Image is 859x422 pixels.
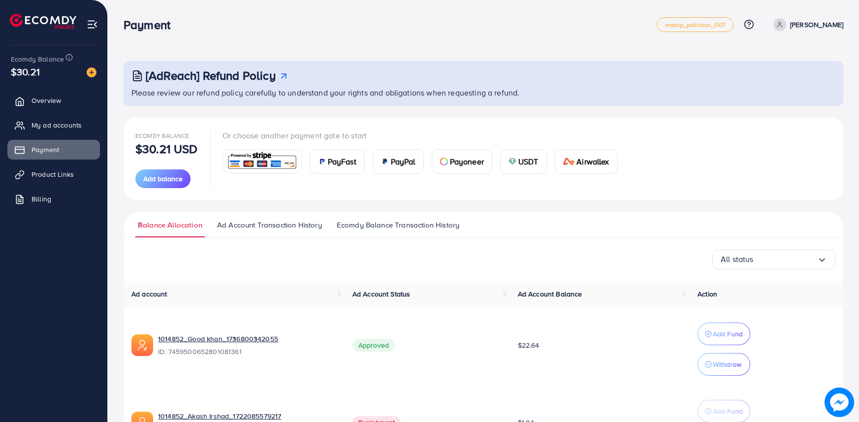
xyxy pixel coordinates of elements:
h3: [AdReach] Refund Policy [146,68,276,83]
span: metap_pakistan_001 [665,22,725,28]
span: Ecomdy Balance [135,131,189,140]
span: All status [721,252,754,267]
a: 1014852_Good khan_1736800342055 [158,334,337,344]
span: Ecomdy Balance [11,54,64,64]
img: card [318,158,326,165]
button: Add balance [135,169,191,188]
a: Overview [7,91,100,110]
button: Withdraw [698,353,750,376]
a: cardPayFast [310,149,365,174]
img: menu [87,19,98,30]
p: Add Fund [713,405,743,417]
span: $22.64 [518,340,540,350]
span: Ad Account Transaction History [217,220,322,230]
a: cardUSDT [500,149,547,174]
button: Add Fund [698,323,750,345]
p: Add Fund [713,328,743,340]
h3: Payment [124,18,178,32]
img: card [440,158,448,165]
span: Ecomdy Balance Transaction History [337,220,459,230]
a: cardPayPal [373,149,424,174]
span: Billing [32,194,51,204]
img: image [825,388,854,417]
span: Overview [32,96,61,105]
span: Action [698,289,717,299]
img: logo [10,14,76,29]
p: [PERSON_NAME] [790,19,843,31]
a: cardPayoneer [432,149,492,174]
img: card [563,158,575,165]
img: card [381,158,389,165]
img: image [87,67,96,77]
a: Billing [7,189,100,209]
a: metap_pakistan_001 [657,17,733,32]
span: Add balance [143,174,183,184]
span: Product Links [32,169,74,179]
span: Ad account [131,289,167,299]
a: Payment [7,140,100,160]
img: card [226,151,298,172]
span: PayPal [391,156,415,167]
a: 1014852_Akash Irshad_1722085579217 [158,411,337,421]
p: $30.21 USD [135,143,198,155]
a: [PERSON_NAME] [769,18,843,31]
span: Airwallex [576,156,609,167]
p: Please review our refund policy carefully to understand your rights and obligations when requesti... [131,87,837,98]
p: Or choose another payment gate to start [223,130,626,141]
span: $30.21 [11,65,40,79]
a: card [223,149,302,173]
a: Product Links [7,164,100,184]
img: ic-ads-acc.e4c84228.svg [131,334,153,356]
span: Payoneer [450,156,484,167]
a: My ad accounts [7,115,100,135]
span: Ad Account Balance [518,289,582,299]
span: PayFast [328,156,356,167]
span: Approved [352,339,395,352]
div: Search for option [712,250,835,269]
span: Balance Allocation [138,220,202,230]
span: Ad Account Status [352,289,411,299]
input: Search for option [754,252,817,267]
span: USDT [518,156,539,167]
span: My ad accounts [32,120,82,130]
div: <span class='underline'>1014852_Good khan_1736800342055</span></br>7459500652801081361 [158,334,337,357]
p: Withdraw [713,358,741,370]
img: card [509,158,516,165]
span: ID: 7459500652801081361 [158,347,337,357]
span: Payment [32,145,59,155]
a: cardAirwallex [555,149,618,174]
